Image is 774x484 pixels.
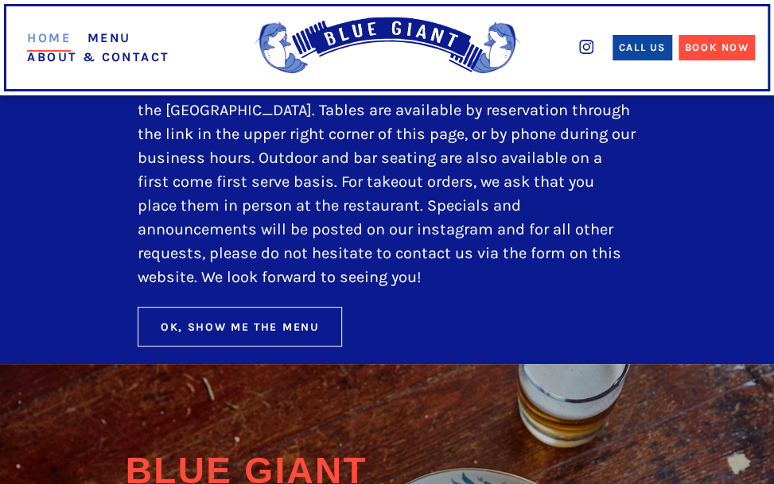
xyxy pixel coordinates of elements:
img: Blue Giant Logo [249,17,526,79]
div: Call Us [619,40,666,56]
a: Home [27,30,71,52]
a: Menu [88,30,131,45]
button: Ok, Show Me The Menu [138,307,343,347]
a: Call Us [613,35,672,60]
a: Book Now [679,35,755,60]
p: We are a full service restaurant serving American-Chinese food in the [GEOGRAPHIC_DATA]. Tables a... [138,75,636,289]
img: instagram [579,40,593,54]
div: Ok, Show Me The Menu [161,319,320,335]
a: About & Contact [27,49,169,64]
div: Book Now [685,40,749,56]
